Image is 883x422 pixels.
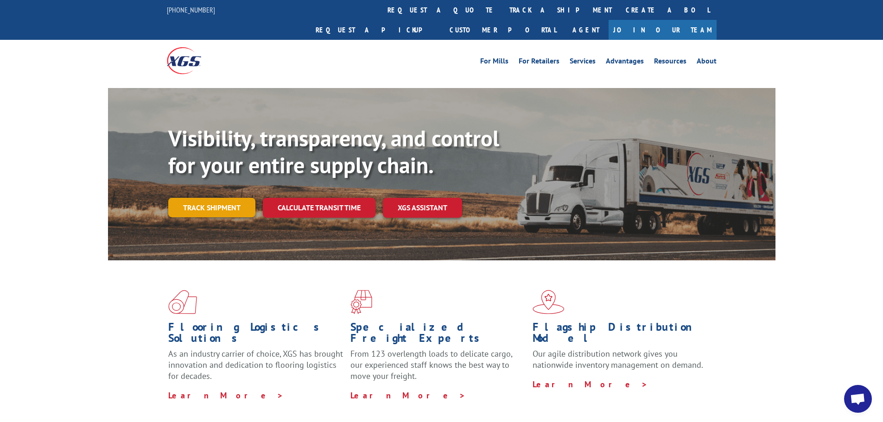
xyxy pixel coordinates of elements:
[168,390,284,401] a: Learn More >
[654,57,686,68] a: Resources
[697,57,717,68] a: About
[263,198,375,218] a: Calculate transit time
[533,290,565,314] img: xgs-icon-flagship-distribution-model-red
[168,198,255,217] a: Track shipment
[480,57,508,68] a: For Mills
[350,290,372,314] img: xgs-icon-focused-on-flooring-red
[350,321,526,348] h1: Specialized Freight Experts
[350,390,466,401] a: Learn More >
[533,348,703,370] span: Our agile distribution network gives you nationwide inventory management on demand.
[383,198,462,218] a: XGS ASSISTANT
[168,290,197,314] img: xgs-icon-total-supply-chain-intelligence-red
[609,20,717,40] a: Join Our Team
[167,5,215,14] a: [PHONE_NUMBER]
[606,57,644,68] a: Advantages
[570,57,596,68] a: Services
[533,321,708,348] h1: Flagship Distribution Model
[168,348,343,381] span: As an industry carrier of choice, XGS has brought innovation and dedication to flooring logistics...
[309,20,443,40] a: Request a pickup
[168,124,499,179] b: Visibility, transparency, and control for your entire supply chain.
[443,20,563,40] a: Customer Portal
[350,348,526,390] p: From 123 overlength loads to delicate cargo, our experienced staff knows the best way to move you...
[519,57,559,68] a: For Retailers
[844,385,872,413] div: Open chat
[533,379,648,390] a: Learn More >
[168,321,343,348] h1: Flooring Logistics Solutions
[563,20,609,40] a: Agent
